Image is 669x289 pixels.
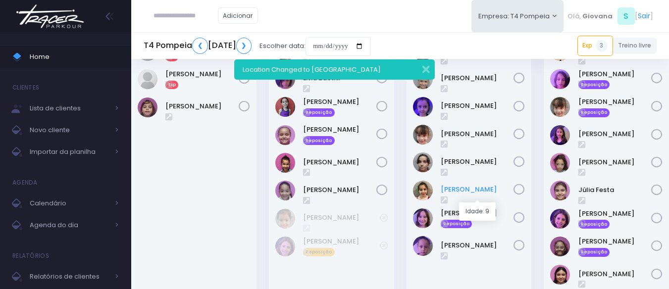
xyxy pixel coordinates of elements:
span: S [618,7,635,25]
div: Idade: 9 [459,202,496,221]
span: Agenda do dia [30,219,109,232]
a: [PERSON_NAME] [578,157,652,167]
span: Reposição [578,108,610,117]
a: Sair [638,11,650,21]
span: 3 [596,40,608,52]
a: [PERSON_NAME] [441,185,514,194]
img: Isabella Calvo [550,125,570,145]
a: Treino livre [613,38,657,54]
span: Lista de clientes [30,102,109,115]
img: Manuela Mattosinho Sfeir [275,97,295,117]
img: Luiza Lobello Demônaco [413,152,433,172]
a: [PERSON_NAME] [578,129,652,139]
a: [PERSON_NAME] [578,269,652,279]
a: [PERSON_NAME] [441,73,514,83]
a: [PERSON_NAME] [441,241,514,250]
a: [PERSON_NAME] [165,69,239,79]
img: Luísa do Prado Pereira Alves [138,97,157,117]
h5: T4 Pompeia [DATE] [144,38,252,54]
h4: Agenda [12,173,38,193]
span: Home [30,50,119,63]
img: Cecília Aimi Shiozuka de Oliveira [275,209,295,229]
a: [PERSON_NAME] [303,237,380,246]
img: Maria Fernanda Di Bastiani [550,265,570,285]
img: Helena Zanchetta [550,97,570,117]
a: [PERSON_NAME] [303,97,376,107]
span: Reposição [303,108,335,117]
img: Helena Zanchetta [413,125,433,144]
a: ❯ [236,38,252,54]
a: [PERSON_NAME] [303,125,376,135]
img: Julia Pinotti [550,153,570,173]
h4: Relatórios [12,246,49,266]
span: Olá, [567,11,581,21]
h4: Clientes [12,78,39,97]
span: Novo cliente [30,124,109,137]
span: Reposição [303,248,335,257]
a: [PERSON_NAME] [441,129,514,139]
img: Maria eduarda comparsi nunes [413,181,433,200]
a: [PERSON_NAME] [441,101,514,111]
img: Laura Novaes Abud [275,237,295,256]
img: Laura Novaes Abud [550,209,570,229]
a: [PERSON_NAME] [303,185,376,195]
img: Maria Eduarda Nogueira Missao [275,125,295,145]
img: Gabriela Jordão Natacci [550,69,570,89]
a: Exp3 [577,36,613,55]
span: Giovana [582,11,613,21]
img: Melissa Gouveia [413,208,433,228]
div: [ ] [564,5,657,27]
span: Importar da planilha [30,145,109,158]
img: STELLA ARAUJO LAGUNA [275,153,295,173]
a: [PERSON_NAME] [303,213,380,223]
span: Reposição [303,136,335,145]
img: Sofia Sandes [275,181,295,200]
img: Naya R. H. Miranda [413,236,433,256]
span: Relatórios de clientes [30,270,109,283]
span: Reposição [578,220,610,229]
img: Luísa Veludo Uchôa [138,69,157,89]
a: [PERSON_NAME] [578,209,652,219]
a: Júlia Festa [578,185,652,195]
a: [PERSON_NAME] [578,97,652,107]
div: Escolher data: [144,35,370,57]
a: [PERSON_NAME] [578,69,652,79]
span: Reposição [441,220,472,229]
a: [PERSON_NAME] [441,157,514,167]
a: [PERSON_NAME] [441,208,514,218]
img: Júlia Festa Tognasca [550,181,570,200]
span: Location Changed to [GEOGRAPHIC_DATA] [243,65,381,74]
span: Reposição [578,80,610,89]
a: [PERSON_NAME] [303,157,376,167]
a: ❮ [192,38,208,54]
span: Calendário [30,197,109,210]
img: Maria Clara Vieira Serrano [550,237,570,256]
a: Adicionar [218,7,258,24]
img: Helena Mendes Leone [413,97,433,117]
span: Reposição [578,248,610,257]
a: [PERSON_NAME] [165,101,239,111]
a: [PERSON_NAME] [578,237,652,246]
